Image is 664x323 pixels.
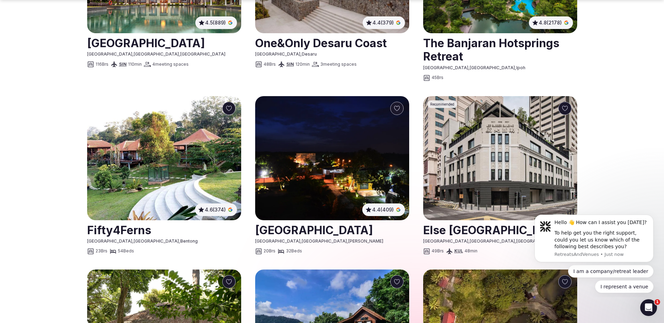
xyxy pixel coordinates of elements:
img: Fifty4Ferns [87,96,241,220]
span: [GEOGRAPHIC_DATA] [134,238,179,244]
span: [GEOGRAPHIC_DATA] [516,238,561,244]
span: 4.6 (374) [205,206,226,213]
a: See Fifty4Ferns [87,96,241,220]
span: 48 Brs [264,62,276,67]
h2: Else [GEOGRAPHIC_DATA] [423,221,577,238]
span: 54 Beds [118,248,134,254]
a: View venue [255,221,409,238]
span: , [515,65,516,70]
h2: The Banjaran Hotsprings Retreat [423,34,577,65]
h2: One&Only Desaru Coast [255,34,409,51]
a: See Else Kuala Lumpur [423,96,577,220]
span: , [132,238,134,244]
span: , [132,51,134,57]
span: Recommended [430,102,454,107]
span: [GEOGRAPHIC_DATA] [180,51,225,57]
span: , [300,238,302,244]
a: SIN [119,62,127,67]
span: [GEOGRAPHIC_DATA] [255,51,300,57]
span: [GEOGRAPHIC_DATA] [302,238,347,244]
span: 4.4 (379) [372,19,394,26]
a: View venue [423,221,577,238]
span: [GEOGRAPHIC_DATA] [87,51,132,57]
span: 120 min [295,62,310,67]
span: 3 meeting spaces [320,62,357,67]
span: [GEOGRAPHIC_DATA] [470,238,515,244]
a: View venue [255,34,409,51]
a: View venue [87,34,241,51]
span: , [179,238,180,244]
button: 4.6(374) [198,206,234,213]
iframe: Intercom live chat [640,299,657,316]
span: [GEOGRAPHIC_DATA] [255,238,300,244]
span: 20 Brs [264,248,275,254]
button: 4.8(2178) [532,19,570,26]
span: , [179,51,180,57]
span: 49 Brs [432,248,444,254]
span: , [300,51,302,57]
h2: Fifty4Ferns [87,221,241,238]
button: 4.4(379) [365,19,402,26]
span: Bentong [180,238,198,244]
span: 32 Beds [286,248,302,254]
span: 116 Brs [96,62,109,67]
span: 4.5 (889) [205,19,226,26]
span: , [347,238,348,244]
span: 1 [655,299,660,305]
span: [GEOGRAPHIC_DATA] [423,65,468,70]
iframe: Intercom notifications message [524,208,664,297]
a: KUL [454,248,463,253]
span: , [515,238,516,244]
a: SIN [286,62,294,67]
a: View venue [87,221,241,238]
span: 4.4 (409) [372,206,394,213]
button: 4.5(889) [198,19,234,26]
span: [PERSON_NAME] [348,238,383,244]
a: See Sinar Eco Resort [255,96,409,220]
h2: [GEOGRAPHIC_DATA] [87,34,241,51]
span: 110 min [128,62,142,67]
img: Sinar Eco Resort [255,96,409,220]
h2: [GEOGRAPHIC_DATA] [255,221,409,238]
span: 48 min [464,248,477,254]
span: 4.8 (2178) [539,19,562,26]
span: , [468,65,470,70]
span: Desaru [302,51,317,57]
div: Recommended [427,100,457,108]
span: Ipoh [516,65,525,70]
span: [GEOGRAPHIC_DATA] [87,238,132,244]
span: [GEOGRAPHIC_DATA] [423,238,468,244]
span: , [468,238,470,244]
button: 4.4(409) [365,206,402,213]
span: [GEOGRAPHIC_DATA] [134,51,179,57]
span: 45 Brs [432,75,443,81]
span: [GEOGRAPHIC_DATA] [470,65,515,70]
span: 4 meeting spaces [152,62,189,67]
span: 23 Brs [96,248,107,254]
a: View venue [423,34,577,65]
img: Else Kuala Lumpur [423,96,577,220]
